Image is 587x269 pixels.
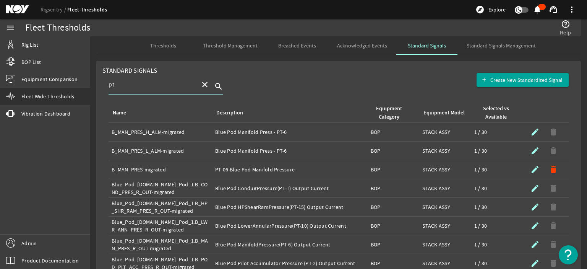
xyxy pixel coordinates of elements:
[372,104,407,121] div: Equipment Category
[109,80,194,89] input: Search
[371,222,417,230] div: BOP
[422,241,468,248] div: STACK ASSY
[21,93,74,100] span: Fleet Wide Thresholds
[200,80,209,89] mat-icon: close
[21,110,70,117] span: Vibration Dashboard
[422,147,468,155] div: STACK ASSY
[474,241,520,248] div: 1 / 30
[422,166,468,173] div: STACK ASSY
[102,67,157,75] span: Standard Signals
[25,24,90,32] div: Fleet Thresholds
[215,203,365,211] div: Blue Pod HPShearRamPressure(PT-15) Output Current
[563,0,581,19] button: more_vert
[215,259,365,267] div: Blue Pod Pilot Accumulator Pressure (PT-2) Output Current
[41,6,67,13] a: Rigsentry
[371,166,417,173] div: BOP
[423,109,465,117] div: Equipment Model
[474,222,520,230] div: 1 / 30
[216,109,243,117] div: Description
[371,241,417,248] div: BOP
[371,104,413,121] div: Equipment Category
[472,3,509,16] button: Explore
[215,241,365,248] div: Blue Pod ManifoldPressure(PT-6) Output Current
[474,184,520,192] div: 1 / 30
[215,166,365,173] div: PT-06 Blue Pod Manifold Pressure
[278,43,316,48] span: Breached Events
[112,237,209,252] div: Blue_Pod_[DOMAIN_NAME]_Pod_1.B_MAN_PRES_R_OUT-migrated
[559,245,578,264] button: Open Resource Center
[561,20,570,29] mat-icon: help_outline
[215,128,365,136] div: Blue Pod Manifold Press - PT-6
[112,147,209,155] div: B_MAN_PRES_L_ALM-migrated
[67,6,107,13] a: Fleet-thresholds
[408,43,446,48] span: Standard Signals
[474,203,520,211] div: 1 / 30
[371,128,417,136] div: BOP
[112,218,209,233] div: Blue_Pod_[DOMAIN_NAME]_Pod_1.B_LWR_ANN_PRES_R_OUT-migrated
[6,109,15,118] mat-icon: vibration
[475,5,485,14] mat-icon: explore
[474,259,520,267] div: 1 / 30
[112,109,206,117] div: Name
[371,147,417,155] div: BOP
[21,58,41,66] span: BOP List
[371,259,417,267] div: BOP
[422,259,468,267] div: STACK ASSY
[474,166,520,173] div: 1 / 30
[112,166,209,173] div: B_MAN_PRES-migrated
[474,147,520,155] div: 1 / 30
[549,5,558,14] mat-icon: support_agent
[560,29,571,36] span: Help
[113,109,126,117] div: Name
[371,184,417,192] div: BOP
[112,181,209,196] div: Blue_Pod_[DOMAIN_NAME]_Pod_1.B_COND_PRES_R_OUT-migrated
[215,109,362,117] div: Description
[422,222,468,230] div: STACK ASSY
[475,104,517,121] div: Selected vs Available
[21,257,79,264] span: Product Documentation
[371,203,417,211] div: BOP
[21,75,78,83] span: Equipment Comparison
[337,43,387,48] span: Acknowledged Events
[112,128,209,136] div: B_MAN_PRES_H_ALM-migrated
[150,43,176,48] span: Thresholds
[422,203,468,211] div: STACK ASSY
[215,147,365,155] div: Blue Pod Manifold Press - PT-6
[488,6,506,13] span: Explore
[21,41,38,49] span: Rig List
[474,128,520,136] div: 1 / 30
[21,240,37,247] span: Admin
[203,43,258,48] span: Threshold Management
[490,76,563,84] span: Create New Standardized Signal
[422,128,468,136] div: STACK ASSY
[533,5,542,14] mat-icon: notifications
[214,82,223,91] i: search
[422,184,468,192] div: STACK ASSY
[112,199,209,215] div: Blue_Pod_[DOMAIN_NAME]_Pod_1.B_HP_SHR_RAM_PRES_R_OUT-migrated
[6,23,15,33] mat-icon: menu
[477,73,569,87] button: Create New Standardized Signal
[215,184,365,192] div: Blue Pod ConduitPressure(PT-1) Output Current
[467,43,536,48] span: Standard Signals Management
[215,222,365,230] div: Blue Pod LowerAnnularPressure(PT-10) Output Current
